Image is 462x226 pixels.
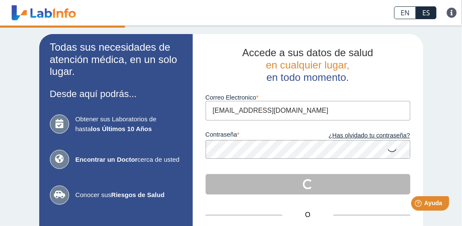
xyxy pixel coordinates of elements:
span: en cualquier lugar, [266,59,349,71]
label: contraseña [206,131,308,140]
span: cerca de usted [76,155,182,165]
a: ES [416,6,436,19]
span: en todo momento. [267,72,349,83]
iframe: Help widget launcher [386,193,453,217]
h2: Todas sus necesidades de atención médica, en un solo lugar. [50,41,182,78]
b: Encontrar un Doctor [76,156,138,163]
a: ¿Has olvidado tu contraseña? [308,131,410,140]
b: Riesgos de Salud [111,191,165,198]
a: EN [394,6,416,19]
span: Accede a sus datos de salud [242,47,373,58]
h3: Desde aquí podrás... [50,89,182,99]
b: los Últimos 10 Años [91,125,152,132]
span: Conocer sus [76,190,182,200]
label: Correo Electronico [206,94,410,101]
span: Obtener sus Laboratorios de hasta [76,114,182,134]
span: O [282,210,334,220]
